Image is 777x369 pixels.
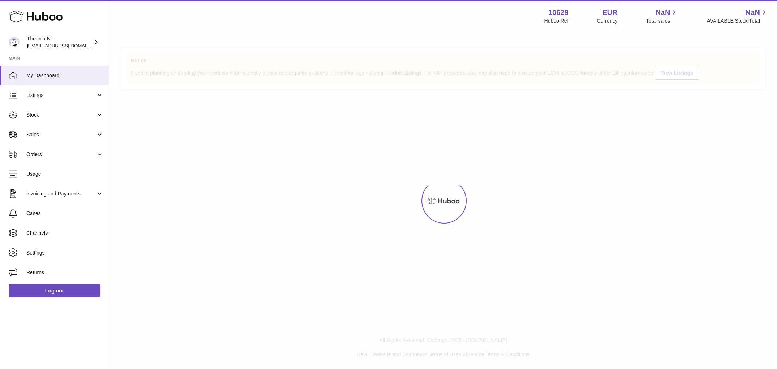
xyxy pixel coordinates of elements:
a: Log out [9,284,100,297]
span: Settings [26,249,103,256]
div: Currency [597,18,618,24]
span: Usage [26,171,103,178]
span: Total sales [646,18,678,24]
div: Theonia NL [27,35,93,49]
span: Returns [26,269,103,276]
a: NaN AVAILABLE Stock Total [707,8,768,24]
span: AVAILABLE Stock Total [707,18,768,24]
img: info@wholesomegoods.eu [9,37,20,48]
span: Orders [26,151,96,158]
div: Huboo Ref [544,18,569,24]
span: Cases [26,210,103,217]
span: Sales [26,131,96,138]
span: Invoicing and Payments [26,190,96,197]
span: Listings [26,92,96,99]
strong: 10629 [548,8,569,18]
strong: EUR [602,8,617,18]
span: NaN [655,8,670,18]
span: NaN [745,8,760,18]
span: My Dashboard [26,72,103,79]
span: Channels [26,230,103,237]
span: Stock [26,112,96,119]
a: NaN Total sales [646,8,678,24]
span: [EMAIL_ADDRESS][DOMAIN_NAME] [27,43,107,48]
